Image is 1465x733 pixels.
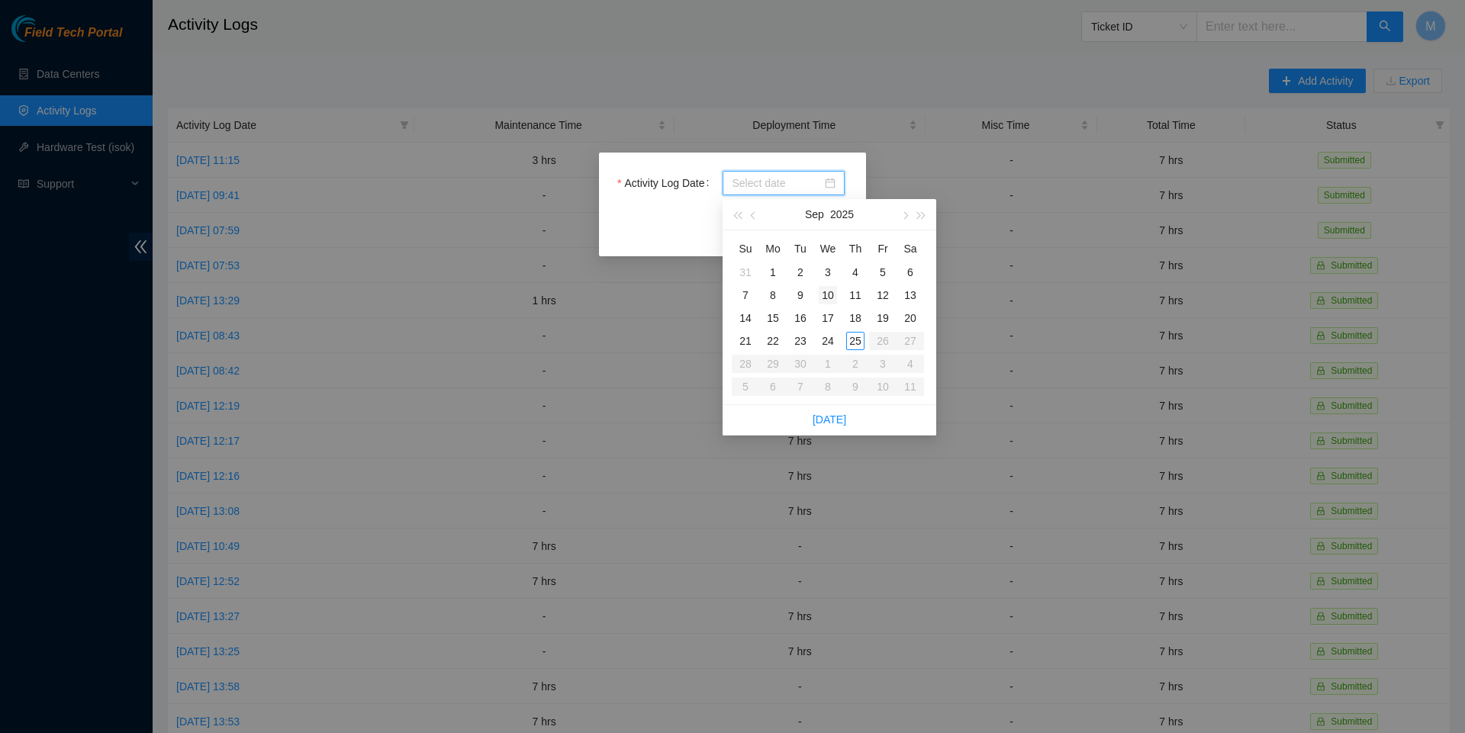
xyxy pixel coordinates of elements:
[814,236,842,261] th: We
[897,236,924,261] th: Sa
[842,284,869,307] td: 2025-09-11
[874,286,892,304] div: 12
[791,332,810,350] div: 23
[842,330,869,352] td: 2025-09-25
[830,199,854,230] button: 2025
[842,261,869,284] td: 2025-09-04
[813,413,846,426] a: [DATE]
[732,261,759,284] td: 2025-08-31
[819,332,837,350] div: 24
[897,261,924,284] td: 2025-09-06
[764,263,782,281] div: 1
[897,307,924,330] td: 2025-09-20
[869,307,897,330] td: 2025-09-19
[787,236,814,261] th: Tu
[791,286,810,304] div: 9
[901,309,919,327] div: 20
[787,330,814,352] td: 2025-09-23
[842,236,869,261] th: Th
[736,286,755,304] div: 7
[819,309,837,327] div: 17
[819,286,837,304] div: 10
[814,261,842,284] td: 2025-09-03
[759,261,787,284] td: 2025-09-01
[842,307,869,330] td: 2025-09-18
[846,263,865,281] div: 4
[759,236,787,261] th: Mo
[617,171,715,195] label: Activity Log Date
[805,199,824,230] button: Sep
[759,330,787,352] td: 2025-09-22
[759,307,787,330] td: 2025-09-15
[814,307,842,330] td: 2025-09-17
[814,330,842,352] td: 2025-09-24
[787,284,814,307] td: 2025-09-09
[736,263,755,281] div: 31
[874,309,892,327] div: 19
[759,284,787,307] td: 2025-09-08
[846,332,865,350] div: 25
[874,263,892,281] div: 5
[732,307,759,330] td: 2025-09-14
[791,309,810,327] div: 16
[764,332,782,350] div: 22
[901,263,919,281] div: 6
[846,286,865,304] div: 11
[732,236,759,261] th: Su
[736,309,755,327] div: 14
[764,286,782,304] div: 8
[787,307,814,330] td: 2025-09-16
[791,263,810,281] div: 2
[901,286,919,304] div: 13
[869,236,897,261] th: Fr
[869,284,897,307] td: 2025-09-12
[787,261,814,284] td: 2025-09-02
[846,309,865,327] div: 18
[819,263,837,281] div: 3
[732,330,759,352] td: 2025-09-21
[897,284,924,307] td: 2025-09-13
[736,332,755,350] div: 21
[814,284,842,307] td: 2025-09-10
[869,261,897,284] td: 2025-09-05
[732,284,759,307] td: 2025-09-07
[732,175,822,191] input: Activity Log Date
[764,309,782,327] div: 15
